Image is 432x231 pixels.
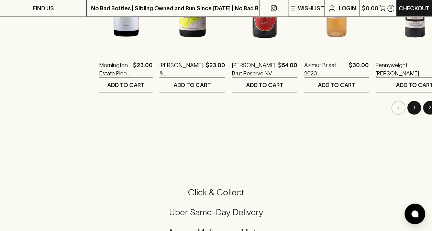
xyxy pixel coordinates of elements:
[349,61,369,77] p: $30.00
[159,61,203,77] a: [PERSON_NAME] & [PERSON_NAME] [PERSON_NAME] 2024
[99,78,153,92] button: ADD TO CART
[278,61,297,77] p: $54.00
[8,207,424,218] h5: Uber Same-Day Delivery
[107,81,145,89] p: ADD TO CART
[99,61,130,77] a: Mornington Estate Pinot Noir 2024
[389,6,392,10] p: 0
[376,61,431,77] a: Pennyweight [PERSON_NAME]
[399,4,430,12] p: Checkout
[362,4,378,12] p: $0.00
[339,4,356,12] p: Login
[8,187,424,198] h5: Click & Collect
[304,61,346,77] a: Azimut Brisat 2023
[318,81,355,89] p: ADD TO CART
[304,78,369,92] button: ADD TO CART
[232,61,275,77] a: [PERSON_NAME] Brut Reserve NV
[174,81,211,89] p: ADD TO CART
[246,81,284,89] p: ADD TO CART
[298,4,324,12] p: Wishlist
[159,78,225,92] button: ADD TO CART
[232,78,297,92] button: ADD TO CART
[411,210,418,217] img: bubble-icon
[33,4,54,12] p: FIND US
[206,61,225,77] p: $23.00
[407,101,421,114] button: page 1
[133,61,153,77] p: $23.00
